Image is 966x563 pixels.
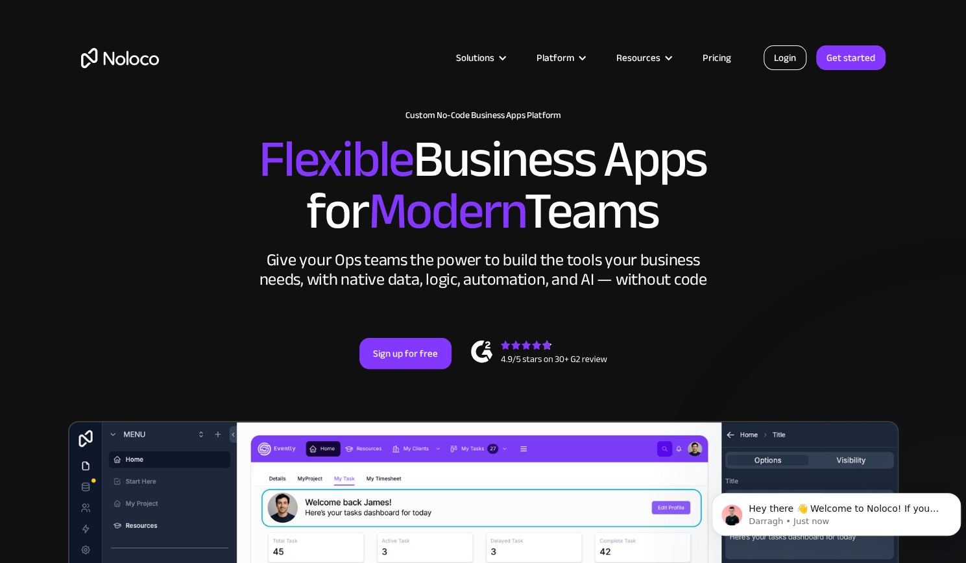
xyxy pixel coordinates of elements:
[81,134,886,237] h2: Business Apps for Teams
[440,49,520,66] div: Solutions
[600,49,686,66] div: Resources
[816,45,886,70] a: Get started
[686,49,747,66] a: Pricing
[81,48,159,68] a: home
[616,49,660,66] div: Resources
[359,338,452,369] a: Sign up for free
[259,111,413,208] span: Flexible
[764,45,806,70] a: Login
[520,49,600,66] div: Platform
[456,49,494,66] div: Solutions
[537,49,574,66] div: Platform
[256,250,710,289] div: Give your Ops teams the power to build the tools your business needs, with native data, logic, au...
[706,466,966,557] iframe: Intercom notifications message
[368,163,524,259] span: Modern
